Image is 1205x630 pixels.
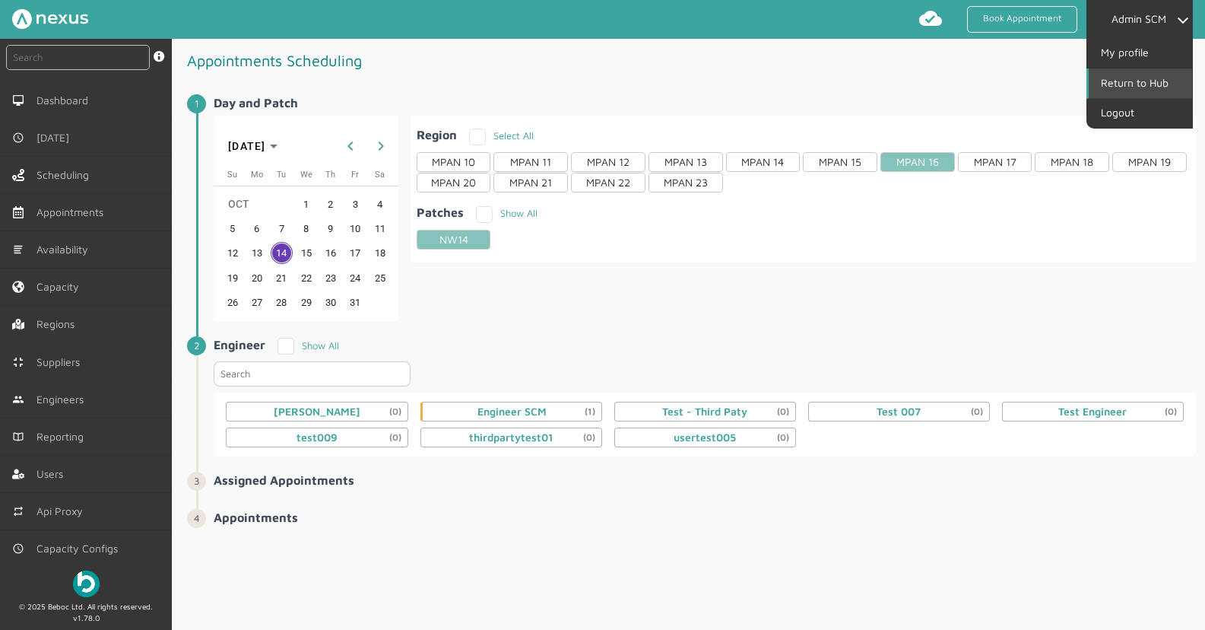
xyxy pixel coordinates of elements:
[12,505,24,517] img: md-repeat.svg
[300,170,312,180] span: We
[12,393,24,406] img: md-people.svg
[271,218,293,240] span: 7
[269,266,293,290] button: October 21, 2025
[971,406,989,417] small: (0)
[417,128,457,142] h2: Region
[585,406,601,417] small: (1)
[251,170,263,180] span: Mo
[245,241,269,266] button: October 13, 2025
[1089,39,1192,68] a: My profile
[343,241,367,266] button: October 17, 2025
[319,267,341,289] span: 23
[221,242,243,264] span: 12
[351,170,359,180] span: Fr
[293,192,318,216] button: October 1, 2025
[319,192,343,216] button: October 2, 2025
[36,393,90,406] span: Engineers
[958,152,1032,172] div: MPAN 17
[343,192,367,216] button: October 3, 2025
[12,281,24,293] img: capacity-left-menu.svg
[493,152,568,172] div: MPAN 11
[214,361,410,387] input: Search
[469,431,553,444] div: thirdpartytest01@beboc.co.uk
[319,218,341,240] span: 9
[295,291,317,313] span: 29
[227,170,237,180] span: Su
[187,45,697,76] h1: Appointments Scheduling
[269,290,293,314] button: October 28, 2025
[389,406,407,417] small: (0)
[36,318,81,330] span: Regions
[369,267,391,289] span: 25
[1058,406,1127,418] div: Paul.Rutter@test.com
[293,290,318,314] button: October 29, 2025
[344,242,366,264] span: 17
[36,356,86,368] span: Suppliers
[36,169,95,181] span: Scheduling
[12,542,24,555] img: md-time.svg
[344,218,366,240] span: 10
[220,290,244,314] button: October 26, 2025
[319,291,341,313] span: 30
[366,131,396,161] button: Next month
[295,193,317,215] span: 1
[295,242,317,264] span: 15
[12,169,24,181] img: scheduling-left-menu.svg
[583,432,601,443] small: (0)
[880,152,955,172] div: MPAN 16
[648,173,723,192] div: MPAN 23
[343,216,367,240] button: October 10, 2025
[12,132,24,144] img: md-time.svg
[417,173,491,192] div: MPAN 20
[12,318,24,330] img: regions.left-menu.svg
[343,266,367,290] button: October 24, 2025
[369,218,391,240] span: 11
[214,96,1196,110] h2: Day and Patch ️️️
[417,230,491,250] div: NW14
[803,152,877,172] div: MPAN 15
[726,152,801,172] div: MPAN 14
[918,6,943,30] img: md-cloud-done.svg
[220,192,293,216] td: OCT
[220,216,244,240] button: October 5, 2025
[344,267,366,289] span: 24
[343,290,367,314] button: October 31, 2025
[12,243,24,256] img: md-list.svg
[367,216,392,240] button: October 11, 2025
[295,218,317,240] span: 8
[12,9,88,29] img: Nexus
[344,291,366,313] span: 31
[335,131,366,161] button: Previous month
[12,431,24,443] img: md-book.svg
[476,207,537,219] label: Show All
[36,431,90,443] span: Reporting
[36,94,94,107] span: Dashboard
[221,218,243,240] span: 5
[319,242,341,264] span: 16
[493,173,568,192] div: MPAN 21
[36,243,94,256] span: Availability
[246,242,268,264] span: 13
[36,505,89,517] span: Api Proxy
[36,132,75,144] span: [DATE]
[375,170,385,180] span: Sa
[877,406,921,418] div: test007@beboc.co.uk
[319,290,343,314] button: October 30, 2025
[1112,152,1187,172] div: MPAN 19
[36,468,69,480] span: Users
[271,291,293,313] span: 28
[777,432,795,443] small: (0)
[662,406,747,418] div: test.third-party@beboc.co.uk
[220,241,244,266] button: October 12, 2025
[469,129,534,142] label: Select All
[325,170,335,180] span: Th
[36,206,109,218] span: Appointments
[477,406,547,418] div: beboc.scm@gmail.com
[648,152,723,172] div: MPAN 13
[367,241,392,266] button: October 18, 2025
[245,290,269,314] button: October 27, 2025
[245,216,269,240] button: October 6, 2025
[967,6,1077,33] a: Book Appointment
[1089,99,1192,128] a: Logout
[73,571,100,597] img: Beboc Logo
